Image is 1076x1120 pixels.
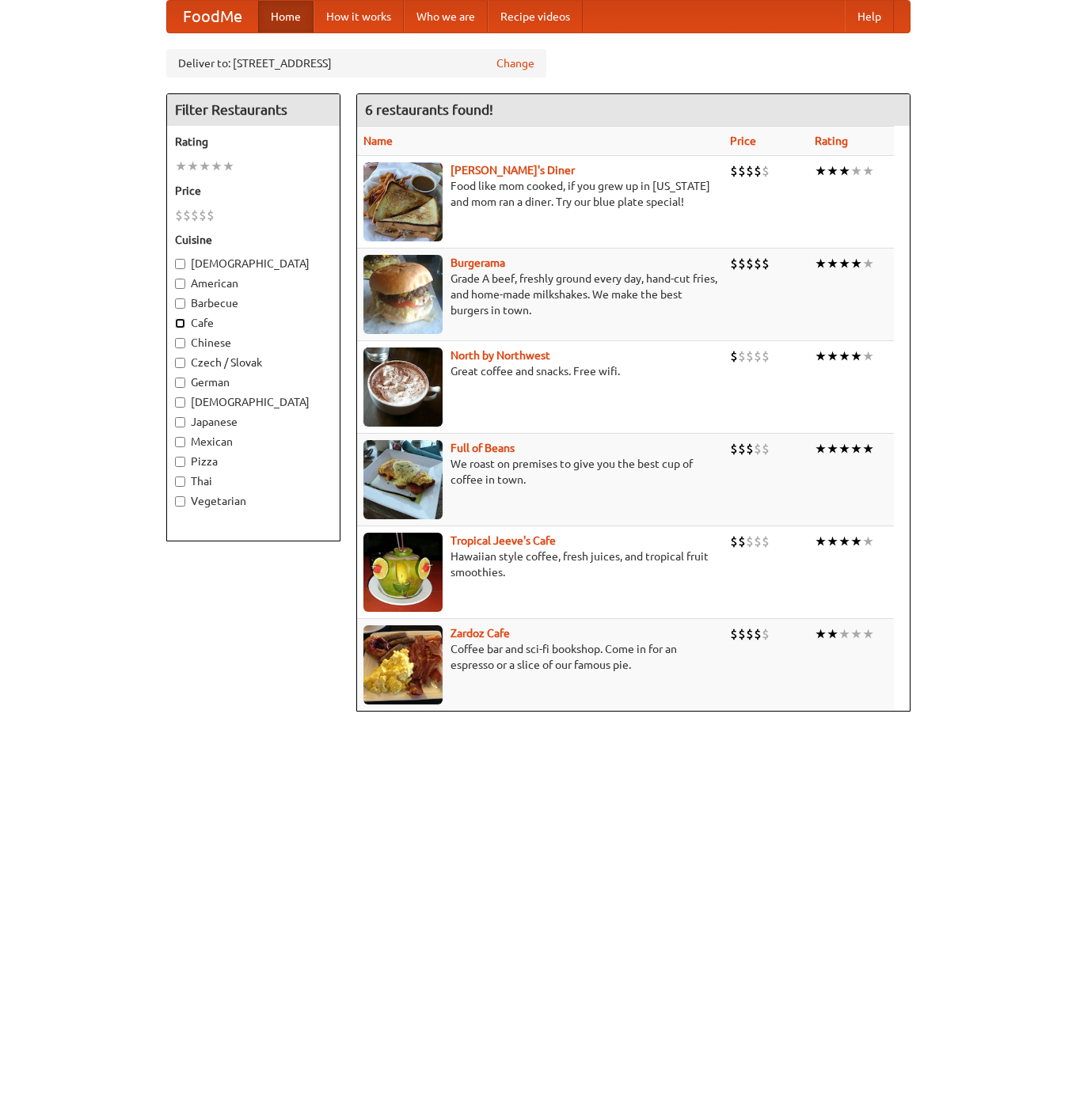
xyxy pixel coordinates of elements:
[363,363,717,379] p: Great coffee and snacks. Free wifi.
[730,533,738,550] li: $
[838,347,850,365] li: ★
[754,533,762,550] li: $
[167,1,258,32] a: FoodMe
[762,440,770,457] li: $
[191,207,199,224] li: $
[258,1,314,32] a: Home
[363,641,717,673] p: Coffee bar and sci-fi bookshop. Come in for an espresso or a slice of our famous pie.
[850,255,862,272] li: ★
[838,440,850,457] li: ★
[827,440,838,457] li: ★
[207,207,215,224] li: $
[730,162,738,180] li: $
[451,442,515,454] a: Full of Beans
[730,625,738,643] li: $
[175,473,332,489] label: Thai
[762,255,770,272] li: $
[211,158,222,175] li: ★
[827,533,838,550] li: ★
[175,315,332,331] label: Cafe
[838,625,850,643] li: ★
[738,255,746,272] li: $
[754,347,762,365] li: $
[175,454,332,469] label: Pizza
[175,397,185,408] input: [DEMOGRAPHIC_DATA]
[838,255,850,272] li: ★
[175,259,185,269] input: [DEMOGRAPHIC_DATA]
[363,255,443,334] img: burgerama.jpg
[175,496,185,507] input: Vegetarian
[746,440,754,457] li: $
[815,135,848,147] a: Rating
[175,318,185,328] input: Cafe
[862,440,874,457] li: ★
[451,164,575,177] a: [PERSON_NAME]'s Diner
[183,207,191,224] li: $
[488,1,583,32] a: Recipe videos
[363,135,393,147] a: Name
[175,414,332,430] label: Japanese
[862,533,874,550] li: ★
[738,162,746,180] li: $
[746,625,754,643] li: $
[754,162,762,180] li: $
[167,94,340,126] h4: Filter Restaurants
[363,271,717,318] p: Grade A beef, freshly ground every day, hand-cut fries, and home-made milkshakes. We make the bes...
[175,207,183,224] li: $
[175,295,332,311] label: Barbecue
[175,457,185,467] input: Pizza
[175,256,332,271] label: [DEMOGRAPHIC_DATA]
[827,162,838,180] li: ★
[175,417,185,427] input: Japanese
[862,347,874,365] li: ★
[762,162,770,180] li: $
[730,347,738,365] li: $
[175,374,332,390] label: German
[363,533,443,612] img: jeeves.jpg
[496,55,534,71] a: Change
[754,255,762,272] li: $
[363,440,443,519] img: beans.jpg
[738,440,746,457] li: $
[363,625,443,704] img: zardoz.jpg
[730,135,756,147] a: Price
[862,255,874,272] li: ★
[175,355,332,370] label: Czech / Slovak
[850,162,862,180] li: ★
[365,102,493,117] ng-pluralize: 6 restaurants found!
[187,158,199,175] li: ★
[175,158,187,175] li: ★
[845,1,894,32] a: Help
[166,49,546,78] div: Deliver to: [STREET_ADDRESS]
[175,338,185,348] input: Chinese
[746,162,754,180] li: $
[827,347,838,365] li: ★
[199,207,207,224] li: $
[175,335,332,351] label: Chinese
[746,533,754,550] li: $
[762,625,770,643] li: $
[738,625,746,643] li: $
[827,255,838,272] li: ★
[175,378,185,388] input: German
[451,627,510,640] a: Zardoz Cafe
[175,298,185,309] input: Barbecue
[838,162,850,180] li: ★
[850,625,862,643] li: ★
[850,440,862,457] li: ★
[175,437,185,447] input: Mexican
[738,533,746,550] li: $
[175,275,332,291] label: American
[175,394,332,410] label: [DEMOGRAPHIC_DATA]
[175,183,332,199] h5: Price
[451,534,556,547] a: Tropical Jeeve's Cafe
[363,162,443,241] img: sallys.jpg
[815,347,827,365] li: ★
[738,347,746,365] li: $
[451,349,550,362] a: North by Northwest
[815,255,827,272] li: ★
[175,434,332,450] label: Mexican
